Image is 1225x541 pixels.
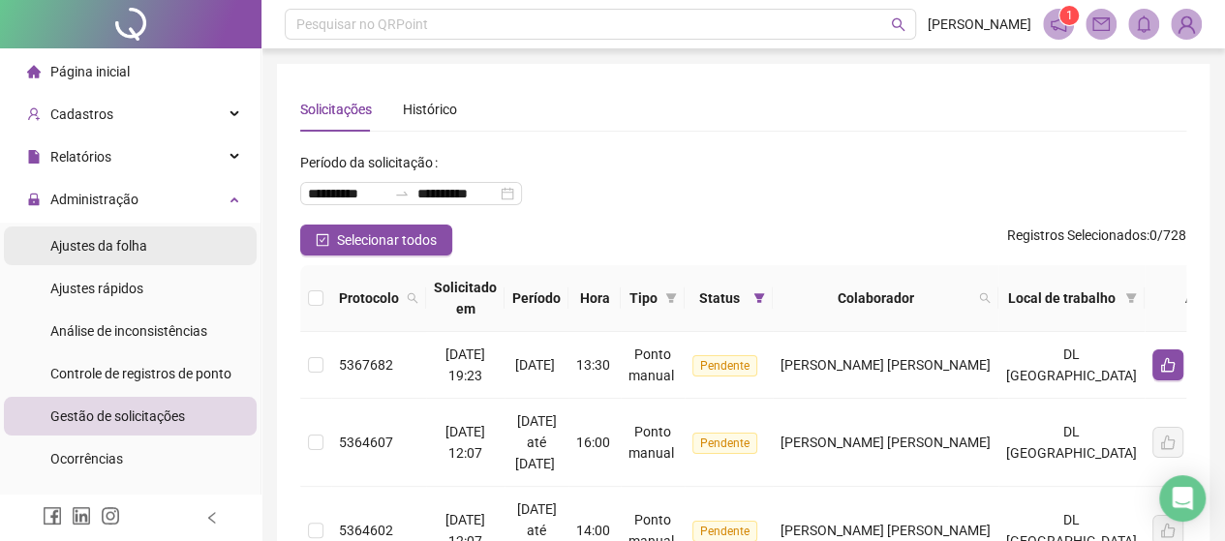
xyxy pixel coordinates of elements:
[403,99,457,120] div: Histórico
[781,357,991,373] span: [PERSON_NAME] [PERSON_NAME]
[1092,15,1110,33] span: mail
[1059,6,1079,25] sup: 1
[1007,225,1186,255] span: : 0 / 728
[403,284,422,313] span: search
[445,346,485,383] span: [DATE] 19:23
[50,408,185,424] span: Gestão de solicitações
[426,265,505,332] th: Solicitado em
[1125,292,1137,304] span: filter
[337,229,437,251] span: Selecionar todos
[692,433,757,454] span: Pendente
[515,413,557,471] span: [DATE] até [DATE]
[27,65,41,78] span: home
[50,238,147,254] span: Ajustes da folha
[50,149,111,165] span: Relatórios
[1007,227,1147,243] span: Registros Selecionados
[750,284,769,313] span: filter
[300,147,445,178] label: Período da solicitação
[394,186,410,201] span: to
[975,284,995,313] span: search
[998,399,1145,487] td: DL [GEOGRAPHIC_DATA]
[692,287,746,309] span: Status
[50,106,113,122] span: Cadastros
[891,17,905,32] span: search
[50,323,207,339] span: Análise de inconsistências
[576,523,610,538] span: 14:00
[101,506,120,526] span: instagram
[50,494,154,509] span: Validar protocolo
[1050,15,1067,33] span: notification
[50,64,130,79] span: Página inicial
[753,292,765,304] span: filter
[50,281,143,296] span: Ajustes rápidos
[205,511,219,525] span: left
[1135,15,1152,33] span: bell
[661,284,681,313] span: filter
[628,346,674,383] span: Ponto manual
[43,506,62,526] span: facebook
[665,292,677,304] span: filter
[781,287,971,309] span: Colaborador
[1160,357,1176,373] span: like
[339,287,399,309] span: Protocolo
[300,99,372,120] div: Solicitações
[445,424,485,461] span: [DATE] 12:07
[394,186,410,201] span: swap-right
[50,451,123,466] span: Ocorrências
[576,357,610,373] span: 13:30
[568,265,621,332] th: Hora
[1006,287,1118,309] span: Local de trabalho
[407,292,418,304] span: search
[692,355,757,376] span: Pendente
[1066,9,1073,22] span: 1
[628,424,674,461] span: Ponto manual
[1159,475,1206,522] div: Open Intercom Messenger
[928,14,1031,35] span: [PERSON_NAME]
[300,225,452,255] button: Selecionar todos
[50,192,138,207] span: Administração
[72,506,91,526] span: linkedin
[339,435,393,450] span: 5364607
[1121,284,1141,313] span: filter
[316,233,329,247] span: check-square
[1172,10,1201,39] img: 85830
[979,292,991,304] span: search
[628,287,658,309] span: Tipo
[781,435,991,450] span: [PERSON_NAME] [PERSON_NAME]
[339,523,393,538] span: 5364602
[998,332,1145,399] td: DL [GEOGRAPHIC_DATA]
[27,107,41,121] span: user-add
[27,193,41,206] span: lock
[505,265,568,332] th: Período
[515,357,555,373] span: [DATE]
[576,435,610,450] span: 16:00
[50,366,231,381] span: Controle de registros de ponto
[339,357,393,373] span: 5367682
[781,523,991,538] span: [PERSON_NAME] [PERSON_NAME]
[27,150,41,164] span: file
